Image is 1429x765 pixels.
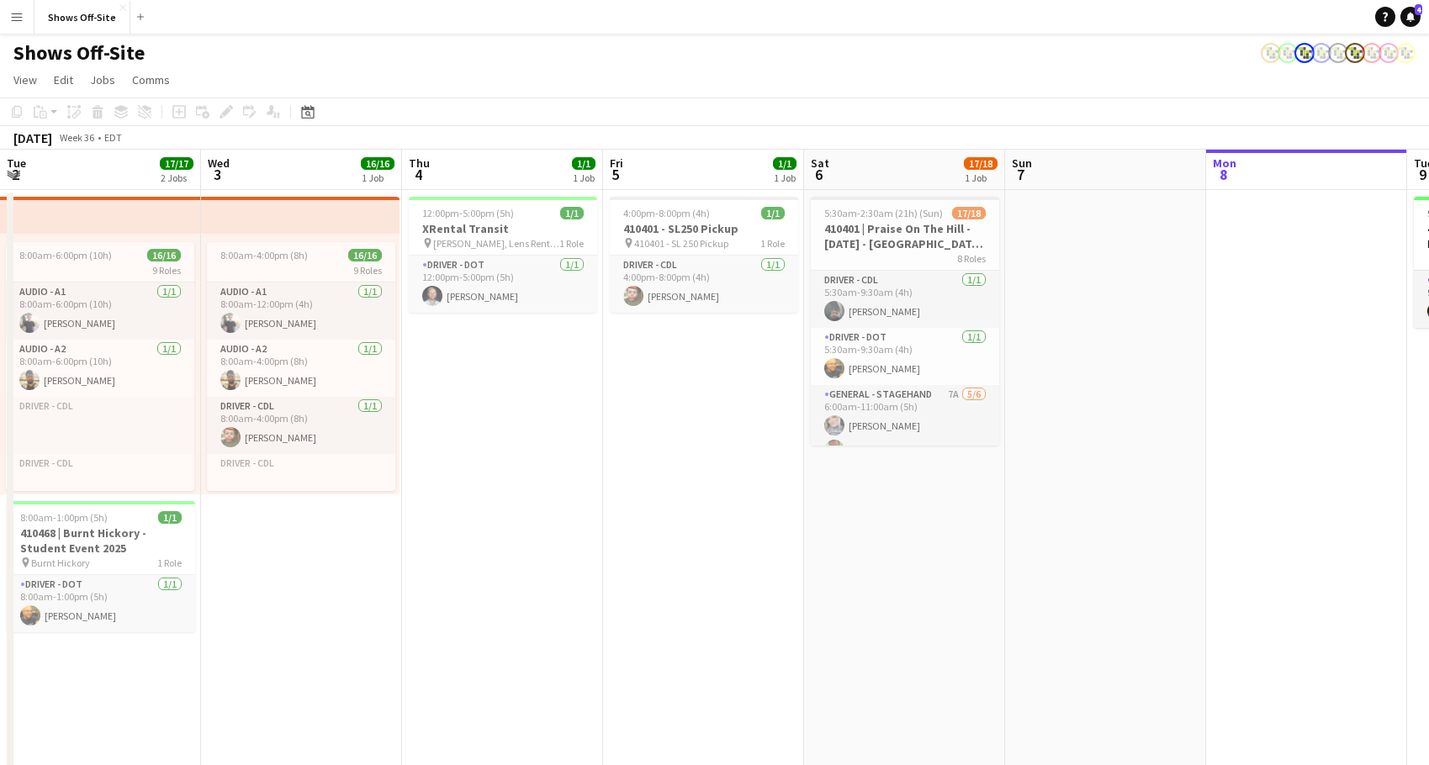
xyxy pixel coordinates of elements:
div: 1 Job [774,171,796,184]
app-card-role-placeholder: Driver - CDL [207,454,395,511]
span: 9 Roles [353,264,382,277]
app-job-card: 8:00am-4:00pm (8h)16/169 RolesAudio - A11/18:00am-12:00pm (4h)[PERSON_NAME]Audio - A21/18:00am-4:... [207,242,395,491]
span: Edit [54,72,73,87]
app-card-role: Driver - DOT1/15:30am-9:30am (4h)[PERSON_NAME] [811,328,999,385]
span: Burnt Hickory [31,557,90,569]
span: 7 [1009,165,1032,184]
button: Shows Off-Site [34,1,130,34]
app-user-avatar: Labor Coordinator [1328,43,1348,63]
app-card-role: Audio - A11/18:00am-6:00pm (10h)[PERSON_NAME] [6,282,194,340]
app-card-role: Driver - DOT1/112:00pm-5:00pm (5h)[PERSON_NAME] [409,256,597,313]
span: 1/1 [572,157,595,170]
app-card-role: Driver - CDL1/18:00am-4:00pm (8h)[PERSON_NAME] [207,397,395,454]
span: 17/18 [964,157,998,170]
app-user-avatar: Labor Coordinator [1294,43,1315,63]
h3: 410401 - SL250 Pickup [610,221,798,236]
span: 8:00am-6:00pm (10h) [19,249,112,261]
span: 5 [607,165,623,184]
div: 1 Job [362,171,394,184]
span: Wed [208,156,230,171]
span: 8:00am-4:00pm (8h) [220,249,308,261]
span: Tue [7,156,26,171]
span: 1/1 [158,511,182,524]
app-card-role: General - Stagehand7A5/66:00am-11:00am (5h)[PERSON_NAME][PERSON_NAME] [811,385,999,564]
app-job-card: 4:00pm-8:00pm (4h)1/1410401 - SL250 Pickup 410401 - SL 250 Pickup1 RoleDriver - CDL1/14:00pm-8:00... [610,197,798,313]
span: 6 [808,165,829,184]
span: 1/1 [761,207,785,219]
div: [DATE] [13,129,52,146]
a: 4 [1400,7,1421,27]
app-job-card: 12:00pm-5:00pm (5h)1/1XRental Transit [PERSON_NAME], Lens Rental, [PERSON_NAME]1 RoleDriver - DOT... [409,197,597,313]
span: 3 [205,165,230,184]
span: Comms [132,72,170,87]
a: Edit [47,69,80,91]
span: 12:00pm-5:00pm (5h) [422,207,514,219]
span: Week 36 [56,131,98,144]
span: 4 [406,165,430,184]
span: View [13,72,37,87]
app-job-card: 8:00am-6:00pm (10h)16/169 RolesAudio - A11/18:00am-6:00pm (10h)[PERSON_NAME]Audio - A21/18:00am-6... [6,242,194,491]
span: Sun [1012,156,1032,171]
span: Thu [409,156,430,171]
app-user-avatar: Labor Coordinator [1261,43,1281,63]
span: [PERSON_NAME], Lens Rental, [PERSON_NAME] [433,237,559,250]
app-card-role: Audio - A21/18:00am-6:00pm (10h)[PERSON_NAME] [6,340,194,397]
div: 2 Jobs [161,171,193,184]
app-job-card: 5:30am-2:30am (21h) (Sun)17/18410401 | Praise On The Hill - [DATE] - [GEOGRAPHIC_DATA], [GEOGRAPH... [811,197,999,446]
span: 16/16 [348,249,382,261]
h3: 410401 | Praise On The Hill - [DATE] - [GEOGRAPHIC_DATA], [GEOGRAPHIC_DATA] [811,221,999,251]
app-card-role: Driver - CDL1/15:30am-9:30am (4h)[PERSON_NAME] [811,271,999,328]
h3: 410468 | Burnt Hickory - Student Event 2025 [7,525,195,556]
app-user-avatar: Labor Coordinator [1362,43,1382,63]
span: Fri [610,156,623,171]
app-card-role: Audio - A21/18:00am-4:00pm (8h)[PERSON_NAME] [207,340,395,397]
div: EDT [104,131,122,144]
app-user-avatar: Labor Coordinator [1311,43,1331,63]
app-user-avatar: Labor Coordinator [1345,43,1365,63]
div: 1 Job [965,171,997,184]
span: 5:30am-2:30am (21h) (Sun) [824,207,943,219]
app-card-role: Audio - A11/18:00am-12:00pm (4h)[PERSON_NAME] [207,282,395,340]
a: Comms [125,69,177,91]
span: Mon [1213,156,1236,171]
app-card-role: Driver - DOT1/18:00am-1:00pm (5h)[PERSON_NAME] [7,575,195,632]
span: 9 Roles [152,264,181,277]
h3: XRental Transit [409,221,597,236]
span: 8 [1210,165,1236,184]
span: 4 [1415,4,1422,15]
app-user-avatar: Labor Coordinator [1379,43,1399,63]
span: 1/1 [560,207,584,219]
span: 16/16 [361,157,394,170]
span: 2 [4,165,26,184]
span: 17/18 [952,207,986,219]
span: 8 Roles [957,252,986,265]
span: 8:00am-1:00pm (5h) [20,511,108,524]
span: 17/17 [160,157,193,170]
app-user-avatar: Labor Coordinator [1278,43,1298,63]
span: 1/1 [773,157,797,170]
span: Jobs [90,72,115,87]
span: 410401 - SL 250 Pickup [634,237,728,250]
app-job-card: 8:00am-1:00pm (5h)1/1410468 | Burnt Hickory - Student Event 2025 Burnt Hickory1 RoleDriver - DOT1... [7,501,195,632]
span: 1 Role [559,237,584,250]
app-card-role-placeholder: Driver - CDL [6,397,194,454]
app-card-role: Driver - CDL1/14:00pm-8:00pm (4h)[PERSON_NAME] [610,256,798,313]
span: Sat [811,156,829,171]
app-user-avatar: Labor Coordinator [1395,43,1416,63]
span: 16/16 [147,249,181,261]
span: 4:00pm-8:00pm (4h) [623,207,710,219]
span: 1 Role [760,237,785,250]
a: View [7,69,44,91]
app-card-role-placeholder: Driver - CDL [6,454,194,511]
span: 1 Role [157,557,182,569]
h1: Shows Off-Site [13,40,145,66]
a: Jobs [83,69,122,91]
div: 1 Job [573,171,595,184]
